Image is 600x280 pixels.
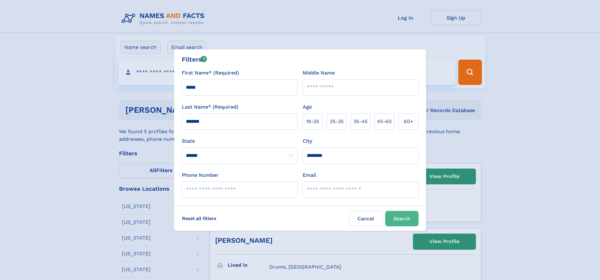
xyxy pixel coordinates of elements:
label: Cancel [349,211,383,226]
label: Phone Number [182,171,219,179]
span: 45‑60 [377,118,392,125]
span: 60+ [404,118,413,125]
span: 18‑25 [306,118,319,125]
label: Last Name* (Required) [182,103,238,111]
label: Middle Name [303,69,335,77]
label: State [182,137,298,145]
button: Search [385,211,419,226]
label: Reset all filters [178,211,220,226]
label: Age [303,103,312,111]
div: Filters [182,55,207,64]
span: 35‑45 [353,118,368,125]
span: 25‑35 [330,118,344,125]
label: Email [303,171,316,179]
label: City [303,137,312,145]
label: First Name* (Required) [182,69,239,77]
